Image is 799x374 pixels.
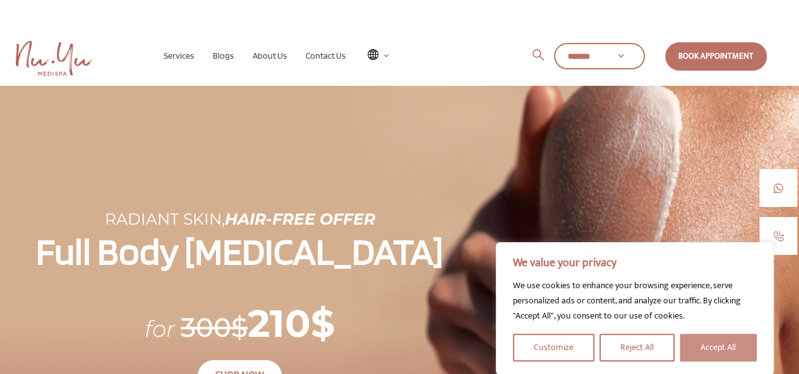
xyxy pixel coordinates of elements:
a: Contact Us [296,51,355,60]
div: We use cookies to enhance your browsing experience, serve personalized ads or content, and analyz... [513,278,757,324]
span: Hair-Free Offer [225,209,375,228]
p: We value your privacy [513,255,757,271]
button: Customize [513,334,594,361]
img: call-1.jpg [773,231,784,242]
button: Accept All [680,334,757,361]
span: Blogs [213,50,234,61]
span: About Us [253,50,287,61]
span: Contact Us [306,50,345,61]
button: Reject All [599,334,675,361]
span: Radiant Skin, [105,209,225,228]
span: Services [164,50,194,61]
a: Nu Yu MediSpa [16,41,154,76]
a: Blogs [203,51,243,60]
a: Book Appointment [665,42,767,70]
span: 210$ [248,300,335,346]
span: for [145,315,175,342]
img: Nu Yu Medispa Home [16,41,92,76]
span: 300$ [181,311,248,344]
